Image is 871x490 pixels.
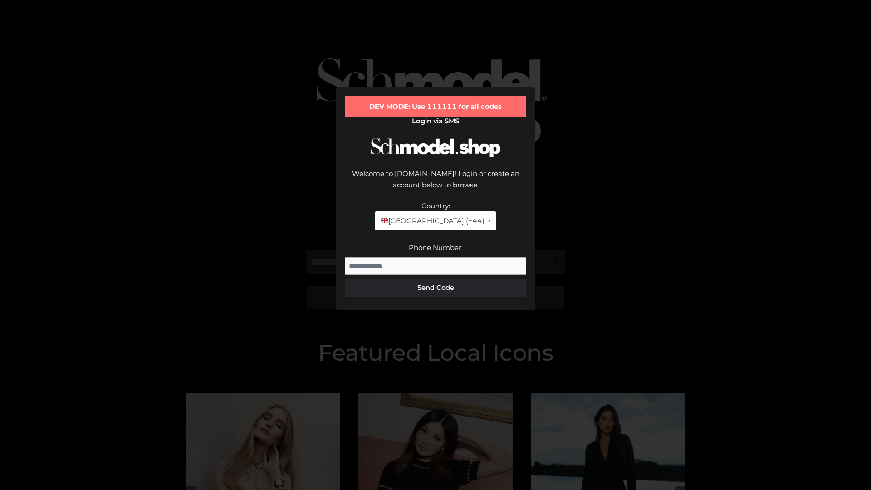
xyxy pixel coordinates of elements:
img: 🇬🇧 [381,217,388,224]
span: [GEOGRAPHIC_DATA] (+44) [380,215,484,227]
div: DEV MODE: Use 111111 for all codes [345,96,526,117]
h2: Login via SMS [345,117,526,125]
button: Send Code [345,279,526,297]
div: Welcome to [DOMAIN_NAME]! Login or create an account below to browse. [345,168,526,200]
label: Phone Number: [409,243,463,252]
label: Country: [421,201,450,210]
img: Schmodel Logo [367,130,504,166]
